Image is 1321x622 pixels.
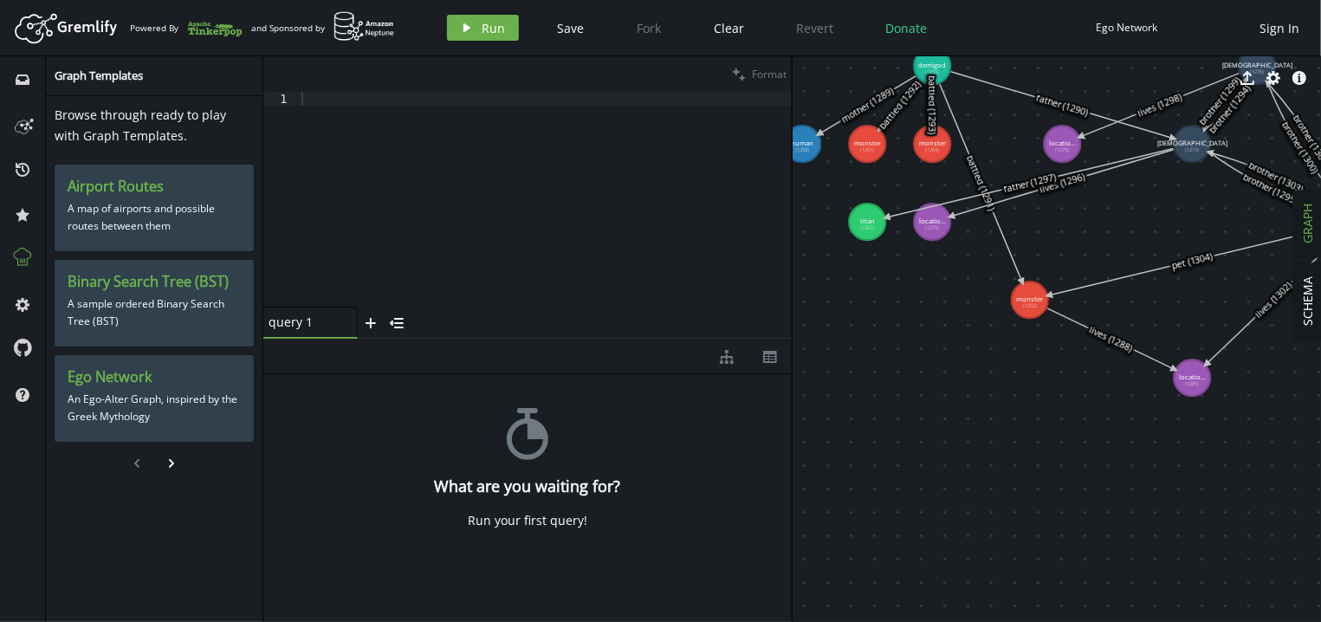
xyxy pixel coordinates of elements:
[854,139,881,148] tspan: monster
[925,224,939,231] tspan: (1270)
[925,146,939,153] tspan: (1264)
[1185,146,1199,153] tspan: (1273)
[1001,171,1058,195] text: father (1297)
[68,273,241,291] h3: Binary Search Tree (BST)
[1097,21,1158,34] div: Ego Network
[624,15,676,41] button: Fork
[797,20,834,36] span: Revert
[468,513,587,528] div: Run your first query!
[715,20,745,36] span: Clear
[55,107,226,144] span: Browse through ready to play with Graph Templates.
[919,217,946,226] tspan: locatio...
[1179,373,1206,382] tspan: locatio...
[795,146,809,153] tspan: (1258)
[447,15,519,41] button: Run
[919,139,946,148] tspan: monster
[860,224,874,231] tspan: (1267)
[55,68,143,83] span: Graph Templates
[68,196,241,239] p: A map of airports and possible routes between them
[926,75,938,134] text: battled (1293)
[1170,250,1214,272] text: pet (1304)
[638,20,662,36] span: Fork
[333,11,395,42] img: AWS Neptune
[1016,295,1043,304] tspan: monster
[68,178,241,196] h3: Airport Routes
[860,217,875,226] tspan: titan
[269,314,338,330] span: query 1
[68,368,241,386] h3: Ego Network
[68,386,241,430] p: An Ego-Alter Graph, inspired by the Greek Mythology
[130,13,243,43] div: Powered By
[1251,15,1308,41] button: Sign In
[68,291,241,334] p: A sample ordered Binary Search Tree (BST)
[545,15,598,41] button: Save
[1023,302,1037,309] tspan: (1252)
[1049,139,1076,148] tspan: locatio...
[784,15,847,41] button: Revert
[263,92,298,106] div: 1
[727,56,792,92] button: Format
[558,20,585,36] span: Save
[873,15,941,41] button: Donate
[791,139,813,148] tspan: human
[752,67,787,81] span: Format
[482,20,506,36] span: Run
[1300,204,1317,244] span: GRAPH
[886,20,928,36] span: Donate
[702,15,758,41] button: Clear
[435,477,621,496] h4: What are you waiting for?
[860,146,874,153] tspan: (1261)
[1157,139,1227,148] tspan: [DEMOGRAPHIC_DATA]
[1185,380,1199,387] tspan: (1285)
[251,11,395,44] div: and Sponsored by
[1300,277,1317,327] span: SCHEMA
[1055,146,1069,153] tspan: (1279)
[1259,20,1299,36] span: Sign In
